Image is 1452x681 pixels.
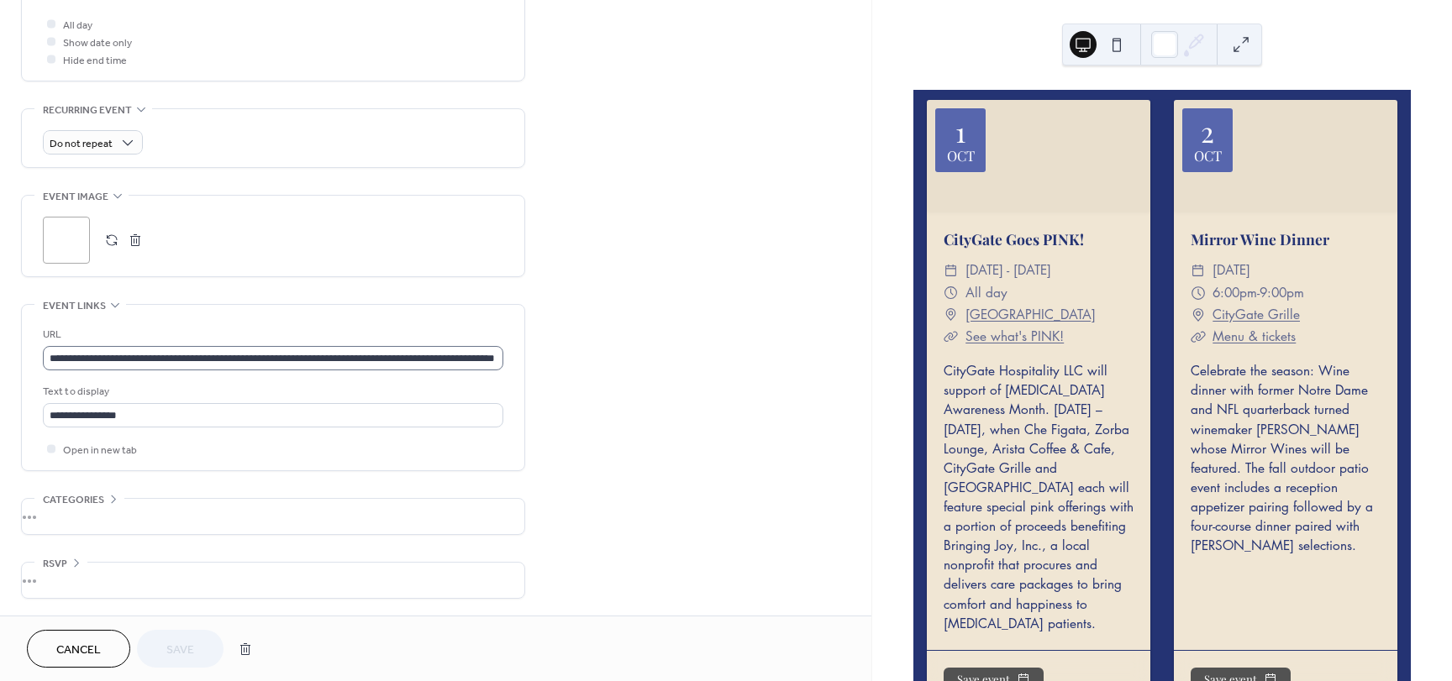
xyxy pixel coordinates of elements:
div: ​ [1191,282,1206,304]
span: 6:00pm [1213,282,1257,304]
div: Text to display [43,383,500,401]
span: [DATE] [1213,259,1250,281]
div: ​ [944,304,959,326]
a: CityGate Goes PINK! [944,229,1084,249]
span: - [1257,282,1260,304]
div: ​ [944,282,959,304]
span: Show date only [63,34,132,52]
span: Event links [43,297,106,315]
span: 9:00pm [1260,282,1304,304]
a: [GEOGRAPHIC_DATA] [965,304,1096,326]
div: ; [43,217,90,264]
span: All day [965,282,1007,304]
span: Do not repeat [50,134,113,154]
div: 1 [955,118,965,145]
div: ​ [1191,326,1206,348]
span: All day [63,17,92,34]
div: 2 [1201,118,1214,145]
div: ​ [944,326,959,348]
div: ••• [22,499,524,534]
a: See what's PINK! [965,328,1064,344]
div: URL [43,326,500,343]
span: Hide end time [63,52,127,70]
div: Oct [1194,149,1222,163]
div: Oct [947,149,975,163]
div: Celebrate the season: Wine dinner with former Notre Dame and NFL quarterback turned winemaker [PE... [1174,361,1397,555]
div: ••• [22,563,524,598]
a: Menu & tickets [1213,328,1296,344]
div: ​ [944,259,959,281]
div: ​ [1191,259,1206,281]
span: Event image [43,188,108,206]
a: CityGate Grille [1213,304,1300,326]
span: RSVP [43,555,67,573]
div: CityGate Hospitality LLC will support of [MEDICAL_DATA] Awareness Month. [DATE] – [DATE], when Ch... [927,361,1150,633]
div: ​ [1191,304,1206,326]
span: [DATE] - [DATE] [965,259,1051,281]
span: Open in new tab [63,442,137,459]
a: Mirror Wine Dinner [1191,229,1329,249]
span: Categories [43,491,104,509]
button: Cancel [27,630,130,668]
span: Cancel [56,642,101,659]
span: Recurring event [43,102,132,119]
